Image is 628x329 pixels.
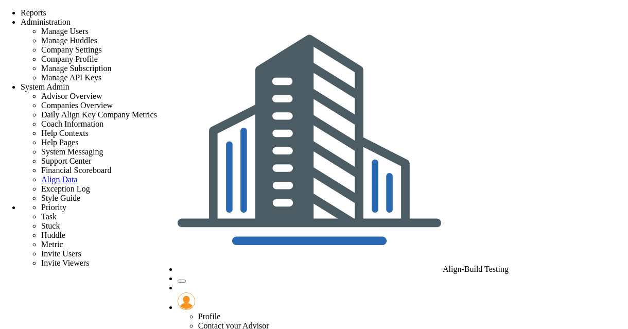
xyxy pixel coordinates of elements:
[41,147,103,156] span: System Messaging
[443,265,509,273] span: Align-Build Testing
[41,221,60,230] span: Stuck
[41,110,157,119] span: Daily Align Key Company Metrics
[41,36,97,45] span: Manage Huddles
[41,45,102,54] span: Company Settings
[21,18,71,26] span: Administration
[41,231,65,239] span: Huddle
[41,64,111,73] span: Manage Subscription
[41,73,101,82] span: Manage API Keys
[198,312,221,321] span: Profile
[41,175,78,184] a: Align Data
[41,92,102,100] span: Advisor Overview
[41,55,98,63] span: Company Profile
[41,138,78,147] span: Help Pages
[41,129,89,137] span: Help Contexts
[41,194,80,202] span: Style Guide
[41,203,66,212] span: Priority
[21,8,46,17] span: Reports
[41,212,57,221] span: Task
[41,157,91,165] span: Support Center
[178,274,509,283] li: Announcements
[41,184,90,193] span: Exception Log
[21,82,69,91] span: System Admin
[41,119,103,128] span: Coach Information
[41,166,111,175] span: Financial Scoreboard
[41,101,113,110] span: Companies Overview
[178,8,441,272] img: 28669.Company.photo
[41,258,89,267] span: Invite Viewers
[41,27,89,36] span: Manage Users
[178,283,509,292] li: Help & Frequently Asked Questions (FAQ)
[41,249,81,258] span: Invite Users
[178,292,195,310] img: 157261.Person.photo
[41,240,63,249] span: Metric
